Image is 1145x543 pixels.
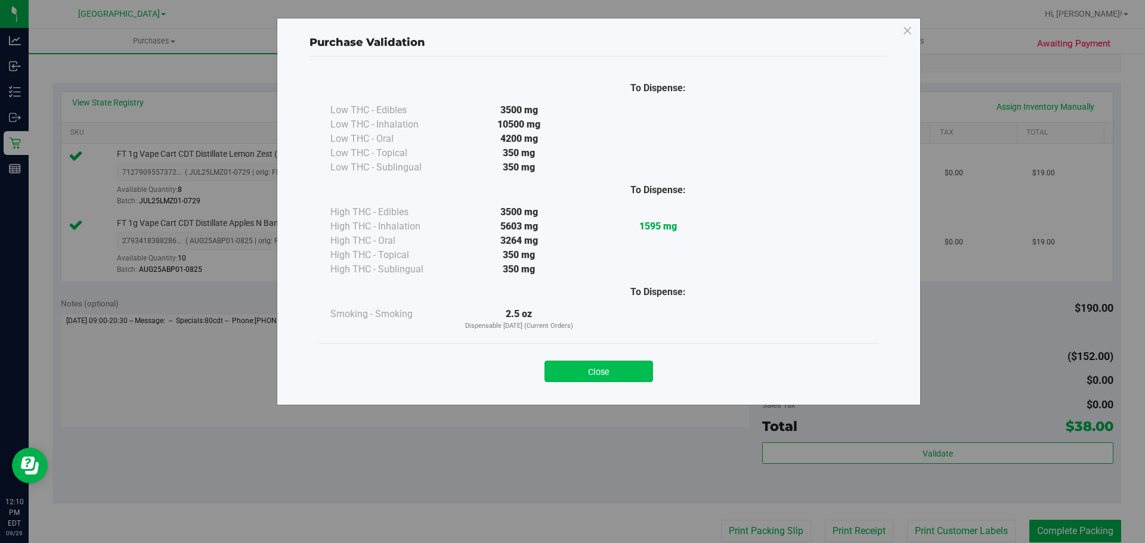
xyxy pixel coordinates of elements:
[330,117,450,132] div: Low THC - Inhalation
[330,234,450,248] div: High THC - Oral
[330,146,450,160] div: Low THC - Topical
[12,448,48,483] iframe: Resource center
[450,234,589,248] div: 3264 mg
[330,307,450,321] div: Smoking - Smoking
[330,103,450,117] div: Low THC - Edibles
[450,146,589,160] div: 350 mg
[589,285,728,299] div: To Dispense:
[450,117,589,132] div: 10500 mg
[450,248,589,262] div: 350 mg
[589,183,728,197] div: To Dispense:
[330,132,450,146] div: Low THC - Oral
[310,36,425,49] span: Purchase Validation
[450,321,589,331] p: Dispensable [DATE] (Current Orders)
[450,262,589,277] div: 350 mg
[450,219,589,234] div: 5603 mg
[589,81,728,95] div: To Dispense:
[330,262,450,277] div: High THC - Sublingual
[639,221,677,232] strong: 1595 mg
[450,160,589,175] div: 350 mg
[330,219,450,234] div: High THC - Inhalation
[450,132,589,146] div: 4200 mg
[330,248,450,262] div: High THC - Topical
[330,205,450,219] div: High THC - Edibles
[450,103,589,117] div: 3500 mg
[450,307,589,331] div: 2.5 oz
[544,361,653,382] button: Close
[450,205,589,219] div: 3500 mg
[330,160,450,175] div: Low THC - Sublingual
